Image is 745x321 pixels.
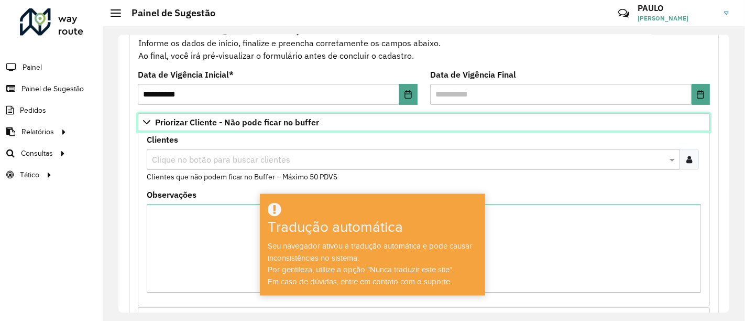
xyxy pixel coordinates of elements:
[612,2,635,25] a: Contato Rápido
[138,113,710,131] a: Priorizar Cliente - Não pode ficar no buffer
[692,84,710,105] button: Escolha a data
[147,189,196,200] font: Observações
[430,69,516,80] font: Data de Vigência Final
[21,128,54,136] font: Relatórios
[638,14,688,22] font: [PERSON_NAME]
[138,131,710,306] div: Priorizar Cliente - Não pode ficar no buffer
[268,277,452,286] font: Em caso de dúvidas, entre em contato com o suporte.
[138,38,441,48] font: Informe os dados de início, finalize e preencha corretamente os campos abaixo.
[268,219,403,236] font: Tradução automática
[638,3,663,13] font: PAULO
[23,63,42,71] font: Painel
[138,25,311,36] font: Cadastro Painel de sugestão de roteirização:
[147,134,178,145] font: Clientes
[155,117,319,127] font: Priorizar Cliente - Não pode ficar no buffer
[268,242,472,262] font: Seu navegador ativou a tradução automática e pode causar inconsistências no sistema.
[20,106,46,114] font: Pedidos
[132,7,215,19] font: Painel de Sugestão
[20,171,39,179] font: Tático
[399,84,418,105] button: Escolha a data
[268,265,454,274] font: Por gentileza, utilize a opção "Nunca traduzir este site".
[21,85,84,93] font: Painel de Sugestão
[21,149,53,157] font: Consultas
[138,50,414,61] font: Ao final, você irá pré-visualizar o formulário antes de concluir o cadastro.
[147,172,337,181] font: Clientes que não podem ficar no Buffer – Máximo 50 PDVS
[138,69,229,80] font: Data de Vigência Inicial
